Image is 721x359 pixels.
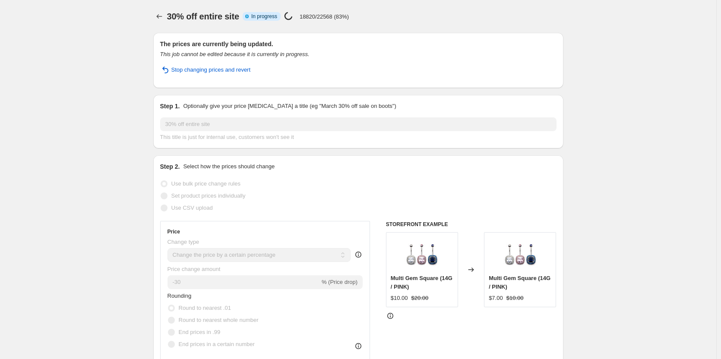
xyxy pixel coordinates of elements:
[168,266,221,272] span: Price change amount
[405,237,439,271] img: 168-200-504_80x.jpg
[155,63,256,77] button: Stop changing prices and revert
[489,294,503,302] div: $7.00
[168,293,192,299] span: Rounding
[354,250,363,259] div: help
[179,317,259,323] span: Round to nearest whole number
[322,279,357,285] span: % (Price drop)
[411,294,429,302] strike: $20.00
[160,134,294,140] span: This title is just for internal use, customers won't see it
[160,117,557,131] input: 30% off holiday sale
[183,102,396,110] p: Optionally give your price [MEDICAL_DATA] a title (eg "March 30% off sale on boots")
[168,275,320,289] input: -15
[153,10,165,22] button: Price change jobs
[160,102,180,110] h2: Step 1.
[489,275,550,290] span: Multi Gem Square (14G / PINK)
[171,66,251,74] span: Stop changing prices and revert
[386,221,557,228] h6: STOREFRONT EXAMPLE
[503,237,538,271] img: 168-200-504_80x.jpg
[171,205,213,211] span: Use CSV upload
[160,162,180,171] h2: Step 2.
[171,192,246,199] span: Set product prices individually
[300,13,349,20] p: 18820/22568 (83%)
[160,40,557,48] h2: The prices are currently being updated.
[506,294,524,302] strike: $10.00
[179,329,221,335] span: End prices in .99
[179,341,255,347] span: End prices in a certain number
[179,305,231,311] span: Round to nearest .01
[391,275,452,290] span: Multi Gem Square (14G / PINK)
[183,162,275,171] p: Select how the prices should change
[168,228,180,235] h3: Price
[251,13,277,20] span: In progress
[167,12,239,21] span: 30% off entire site
[171,180,240,187] span: Use bulk price change rules
[160,51,310,57] i: This job cannot be edited because it is currently in progress.
[168,239,199,245] span: Change type
[391,294,408,302] div: $10.00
